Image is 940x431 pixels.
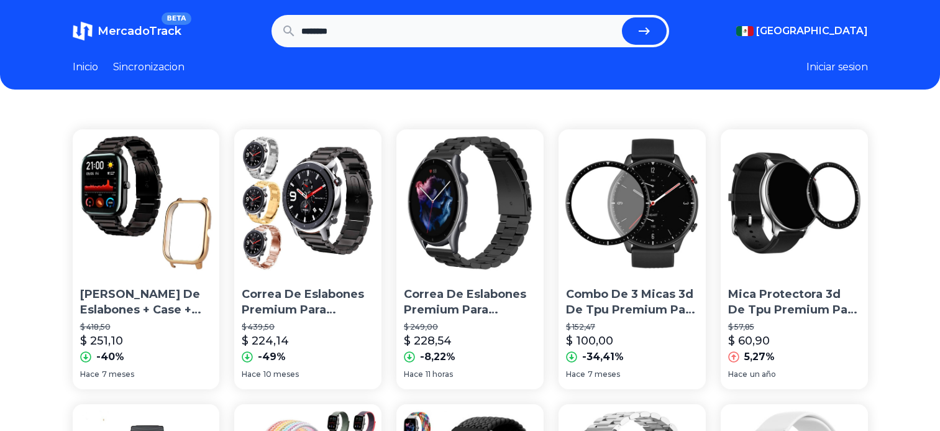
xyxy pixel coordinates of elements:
[404,332,452,350] p: $ 228,54
[736,24,868,39] button: [GEOGRAPHIC_DATA]
[756,24,868,39] span: [GEOGRAPHIC_DATA]
[80,332,123,350] p: $ 251,10
[80,322,212,332] p: $ 418,50
[566,332,613,350] p: $ 100,00
[728,322,860,332] p: $ 57,85
[420,350,455,364] p: -8,22%
[73,60,98,75] a: Inicio
[566,369,585,379] span: Hace
[263,369,299,379] span: 10 meses
[242,369,261,379] span: Hace
[728,369,747,379] span: Hace
[96,350,124,364] p: -40%
[728,332,770,350] p: $ 60,90
[73,129,220,389] a: Combo Correa De Eslabones + Case + Mica Para Amazfit Gts[PERSON_NAME] De Eslabones + Case + Mica ...
[234,129,381,277] img: Correa De Eslabones Premium Para Amazfit Gtr 47 Mm
[162,12,191,25] span: BETA
[73,21,93,41] img: MercadoTrack
[80,287,212,318] p: [PERSON_NAME] De Eslabones + Case + Mica Para Amazfit Gts
[80,369,99,379] span: Hace
[588,369,620,379] span: 7 meses
[728,287,860,318] p: Mica Protectora 3d De Tpu Premium Para Amazfit Gtr 2
[98,24,181,38] span: MercadoTrack
[102,369,134,379] span: 7 meses
[582,350,624,364] p: -34,41%
[242,287,374,318] p: Correa De Eslabones Premium Para Amazfit Gtr 47 Mm
[806,60,868,75] button: Iniciar sesion
[744,350,775,364] p: 5,27%
[242,322,374,332] p: $ 439,50
[258,350,286,364] p: -49%
[242,332,289,350] p: $ 224,14
[113,60,185,75] a: Sincronizacion
[566,287,698,318] p: Combo De 3 Micas 3d De Tpu Premium Para Amazfit Gtr 2
[721,129,868,277] img: Mica Protectora 3d De Tpu Premium Para Amazfit Gtr 2
[73,129,220,277] img: Combo Correa De Eslabones + Case + Mica Para Amazfit Gts
[404,322,536,332] p: $ 249,00
[566,322,698,332] p: $ 152,47
[396,129,544,277] img: Correa De Eslabones Premium Para Amazfit Gtr 3 / 3 Pro
[559,129,706,277] img: Combo De 3 Micas 3d De Tpu Premium Para Amazfit Gtr 2
[736,26,754,36] img: Mexico
[404,287,536,318] p: Correa De Eslabones Premium Para Amazfit Gtr 3 / 3 Pro
[721,129,868,389] a: Mica Protectora 3d De Tpu Premium Para Amazfit Gtr 2Mica Protectora 3d De Tpu Premium Para Amazfi...
[559,129,706,389] a: Combo De 3 Micas 3d De Tpu Premium Para Amazfit Gtr 2Combo De 3 Micas 3d De Tpu Premium Para Amaz...
[234,129,381,389] a: Correa De Eslabones Premium Para Amazfit Gtr 47 MmCorrea De Eslabones Premium Para Amazfit Gtr 47...
[396,129,544,389] a: Correa De Eslabones Premium Para Amazfit Gtr 3 / 3 ProCorrea De Eslabones Premium Para Amazfit Gt...
[73,21,181,41] a: MercadoTrackBETA
[404,369,423,379] span: Hace
[426,369,453,379] span: 11 horas
[750,369,776,379] span: un año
